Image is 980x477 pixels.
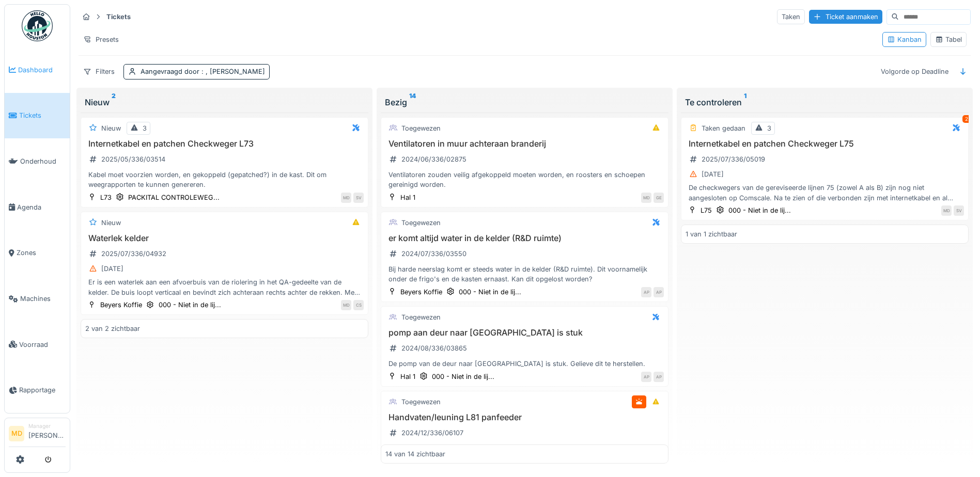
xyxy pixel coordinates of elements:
div: [DATE] [702,169,724,179]
div: Toegewezen [401,218,441,228]
div: Aangevraagd door [141,67,265,76]
h3: Internetkabel en patchen Checkweger L73 [85,139,364,149]
div: AP [641,287,651,297]
div: PACKITAL CONTROLEWEG... [128,193,220,202]
div: 14 van 14 zichtbaar [385,449,445,458]
span: Dashboard [18,65,66,75]
div: 3 [767,123,771,133]
div: Beyers Koffie [400,287,442,297]
div: Nieuw [85,96,364,108]
li: MD [9,426,24,441]
h3: Handvaten/leuning L81 panfeeder [385,412,664,422]
div: Nieuw [101,218,121,228]
div: SV [353,193,364,203]
div: Toegewezen [401,397,441,407]
div: Hal 1 [400,193,415,202]
div: MD [641,193,651,203]
div: 000 - Niet in de lij... [728,205,791,215]
a: Agenda [5,184,70,230]
div: 000 - Niet in de lij... [459,287,521,297]
div: 2 [962,115,971,123]
div: Taken [777,9,805,24]
div: 3 [143,123,147,133]
div: Ventilatoren zouden veilig afgekoppeld moeten worden, en roosters en schoepen gereinigd worden. [385,170,664,189]
a: Machines [5,276,70,322]
span: Agenda [17,202,66,212]
div: 2024/06/336/02875 [401,154,466,164]
div: 2 van 2 zichtbaar [85,324,140,333]
h3: Ventilatoren in muur achteraan branderij [385,139,664,149]
span: Voorraad [19,340,66,349]
div: Er is een waterlek aan een afvoerbuis van de riolering in het QA-gedeelte van de kelder. De buis ... [85,277,364,297]
div: AP [654,372,664,382]
div: L75 [701,205,712,215]
a: Zones [5,230,70,276]
div: Toegewezen [401,123,441,133]
div: Toegewezen [401,312,441,322]
h3: pomp aan deur naar [GEOGRAPHIC_DATA] is stuk [385,328,664,338]
span: Onderhoud [20,156,66,166]
div: 000 - Niet in de lij... [159,300,221,310]
div: Kanban [887,35,922,44]
a: Onderhoud [5,138,70,184]
div: Beyers Koffie [100,300,142,310]
span: : , [PERSON_NAME] [199,68,265,75]
div: MD [341,193,351,203]
div: Ticket aanmaken [809,10,882,24]
a: MD Manager[PERSON_NAME] [9,422,66,447]
img: Badge_color-CXgf-gQk.svg [22,10,53,41]
div: AP [641,372,651,382]
div: 000 - Niet in de lij... [432,372,494,381]
sup: 1 [744,96,746,108]
div: 2025/07/336/04932 [101,249,166,259]
div: Te controleren [685,96,965,108]
sup: 2 [112,96,116,108]
li: [PERSON_NAME] [28,422,66,444]
div: Hal 1 [400,372,415,381]
div: Presets [79,32,123,47]
div: Bezig [385,96,664,108]
div: Volgorde op Deadline [876,64,953,79]
div: Taken gedaan [702,123,745,133]
div: De pomp van de deur naar [GEOGRAPHIC_DATA] is stuk. Gelieve dit te herstellen. [385,359,664,369]
div: 2024/08/336/03865 [401,343,467,353]
div: 2025/05/336/03514 [101,154,165,164]
a: Dashboard [5,47,70,93]
a: Rapportage [5,368,70,414]
div: [DATE] [101,264,123,274]
span: Zones [17,248,66,258]
div: Nieuw [101,123,121,133]
div: 2025/07/336/05019 [702,154,765,164]
div: 2024/07/336/03550 [401,249,466,259]
div: MD [941,205,952,216]
span: Rapportage [19,385,66,395]
div: GE [654,193,664,203]
h3: Waterlek kelder [85,233,364,243]
div: MD [341,300,351,310]
div: Er is een nieuwe ladder aan de panfeeder maar er ontbreekt links een groot handvat om veilig naar... [385,443,664,463]
h3: er komt altijd water in de kelder (R&D ruimte) [385,233,664,243]
div: Manager [28,422,66,430]
sup: 14 [409,96,416,108]
span: Machines [20,294,66,304]
div: AP [654,287,664,297]
a: Voorraad [5,322,70,368]
strong: Tickets [102,12,135,22]
div: SV [954,205,964,216]
div: L73 [100,193,112,202]
h3: Internetkabel en patchen Checkweger L75 [686,139,964,149]
div: Kabel moet voorzien worden, en gekoppeld (gepatched?) in de kast. Dit om weegrapporten te kunnen ... [85,170,364,189]
div: 2024/12/336/06107 [401,428,463,438]
div: Bij harde neerslag komt er steeds water in de kelder (R&D ruimte). Dit voornamelijk onder de frig... [385,264,664,284]
div: Tabel [935,35,962,44]
div: De checkwegers van de gereviseerde lijnen 75 (zowel A als B) zijn nog niet aangesloten op Comscal... [686,183,964,202]
div: 1 van 1 zichtbaar [686,229,737,239]
div: CS [353,300,364,310]
a: Tickets [5,93,70,139]
div: Filters [79,64,119,79]
span: Tickets [19,110,66,120]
